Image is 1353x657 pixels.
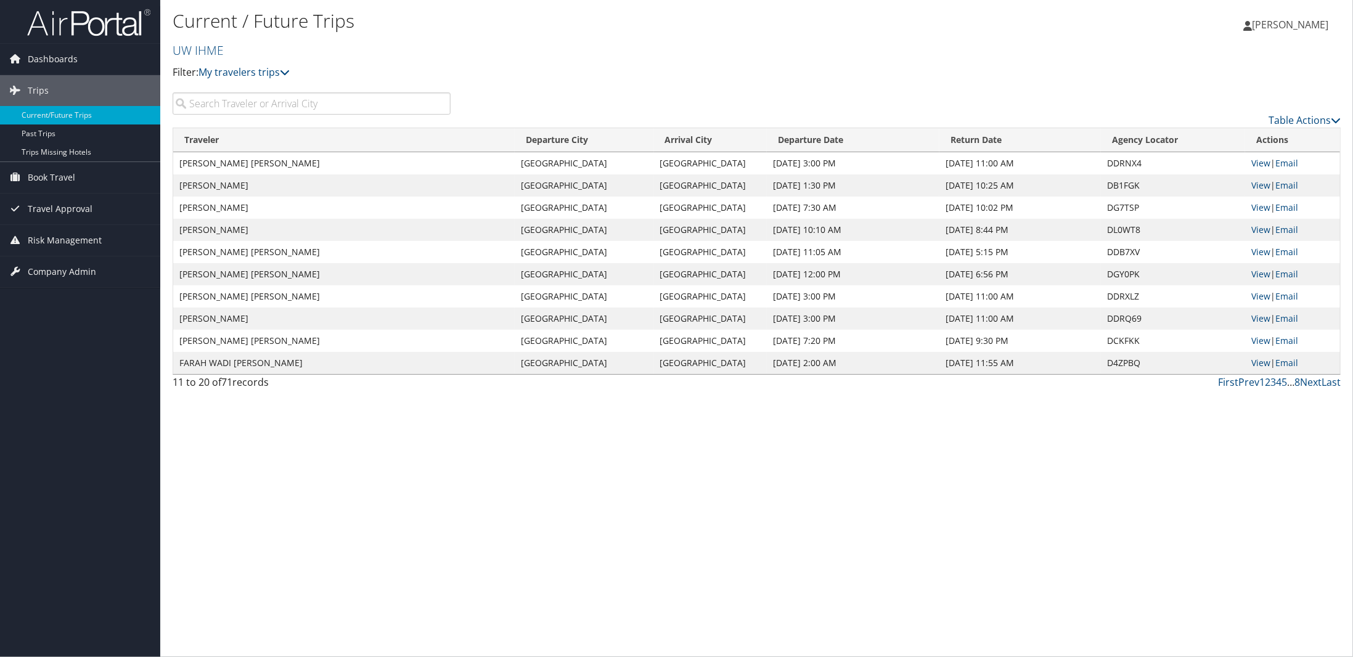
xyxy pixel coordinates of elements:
td: [PERSON_NAME] [173,197,515,219]
td: D4ZPBQ [1101,352,1245,374]
td: [PERSON_NAME] [PERSON_NAME] [173,285,515,308]
td: [GEOGRAPHIC_DATA] [515,308,654,330]
td: [GEOGRAPHIC_DATA] [515,352,654,374]
td: [GEOGRAPHIC_DATA] [654,219,767,241]
a: View [1251,357,1270,369]
td: [PERSON_NAME] [173,219,515,241]
a: Table Actions [1269,113,1341,127]
a: View [1251,246,1270,258]
td: DB1FGK [1101,174,1245,197]
td: DGY0PK [1101,263,1245,285]
td: [DATE] 7:20 PM [767,330,939,352]
span: Risk Management [28,225,102,256]
td: [GEOGRAPHIC_DATA] [654,330,767,352]
td: FARAH WADI [PERSON_NAME] [173,352,515,374]
a: 5 [1281,375,1287,389]
a: Email [1275,246,1298,258]
td: [GEOGRAPHIC_DATA] [515,330,654,352]
span: … [1287,375,1294,389]
a: [PERSON_NAME] [1243,6,1341,43]
th: Agency Locator: activate to sort column ascending [1101,128,1245,152]
a: Prev [1238,375,1259,389]
td: [GEOGRAPHIC_DATA] [654,263,767,285]
span: Book Travel [28,162,75,193]
td: [DATE] 11:00 AM [939,152,1102,174]
td: [DATE] 10:25 AM [939,174,1102,197]
td: [PERSON_NAME] [PERSON_NAME] [173,241,515,263]
p: Filter: [173,65,951,81]
td: [DATE] 11:00 AM [939,285,1102,308]
h1: Current / Future Trips [173,8,951,34]
td: DDRQ69 [1101,308,1245,330]
td: [GEOGRAPHIC_DATA] [515,174,654,197]
a: View [1251,268,1270,280]
a: Email [1275,202,1298,213]
td: [DATE] 1:30 PM [767,174,939,197]
td: [DATE] 5:15 PM [939,241,1102,263]
a: Email [1275,312,1298,324]
th: Arrival City: activate to sort column ascending [654,128,767,152]
td: [GEOGRAPHIC_DATA] [515,263,654,285]
td: [PERSON_NAME] [173,308,515,330]
a: View [1251,179,1270,191]
td: [GEOGRAPHIC_DATA] [515,285,654,308]
td: [PERSON_NAME] [PERSON_NAME] [173,263,515,285]
td: [DATE] 10:10 AM [767,219,939,241]
td: [DATE] 7:30 AM [767,197,939,219]
td: [GEOGRAPHIC_DATA] [654,285,767,308]
input: Search Traveler or Arrival City [173,92,451,115]
th: Traveler: activate to sort column ascending [173,128,515,152]
td: | [1245,352,1340,374]
a: 2 [1265,375,1270,389]
td: [DATE] 10:02 PM [939,197,1102,219]
td: [GEOGRAPHIC_DATA] [654,197,767,219]
td: [GEOGRAPHIC_DATA] [515,219,654,241]
a: Email [1275,179,1298,191]
span: Dashboards [28,44,78,75]
a: View [1251,312,1270,324]
td: [PERSON_NAME] [173,174,515,197]
td: [DATE] 6:56 PM [939,263,1102,285]
a: UW IHME [173,42,227,59]
a: 4 [1276,375,1281,389]
td: | [1245,197,1340,219]
td: [DATE] 11:55 AM [939,352,1102,374]
span: Company Admin [28,256,96,287]
td: | [1245,263,1340,285]
td: [GEOGRAPHIC_DATA] [654,308,767,330]
td: [DATE] 9:30 PM [939,330,1102,352]
a: View [1251,224,1270,235]
td: [GEOGRAPHIC_DATA] [515,241,654,263]
span: 71 [221,375,232,389]
th: Return Date: activate to sort column ascending [939,128,1102,152]
a: Email [1275,268,1298,280]
td: [DATE] 11:00 AM [939,308,1102,330]
td: | [1245,285,1340,308]
td: [DATE] 2:00 AM [767,352,939,374]
td: [GEOGRAPHIC_DATA] [654,352,767,374]
td: [GEOGRAPHIC_DATA] [515,197,654,219]
td: DDB7XV [1101,241,1245,263]
img: airportal-logo.png [27,8,150,37]
td: [GEOGRAPHIC_DATA] [654,241,767,263]
td: | [1245,241,1340,263]
td: [DATE] 3:00 PM [767,285,939,308]
a: First [1218,375,1238,389]
a: View [1251,290,1270,302]
td: | [1245,219,1340,241]
td: [GEOGRAPHIC_DATA] [515,152,654,174]
a: 1 [1259,375,1265,389]
div: 11 to 20 of records [173,375,451,396]
td: | [1245,174,1340,197]
a: Last [1322,375,1341,389]
th: Departure City: activate to sort column ascending [515,128,654,152]
span: Travel Approval [28,194,92,224]
a: Email [1275,357,1298,369]
a: View [1251,157,1270,169]
td: DCKFKK [1101,330,1245,352]
a: Next [1300,375,1322,389]
td: [GEOGRAPHIC_DATA] [654,174,767,197]
td: | [1245,308,1340,330]
a: Email [1275,290,1298,302]
td: DDRXLZ [1101,285,1245,308]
